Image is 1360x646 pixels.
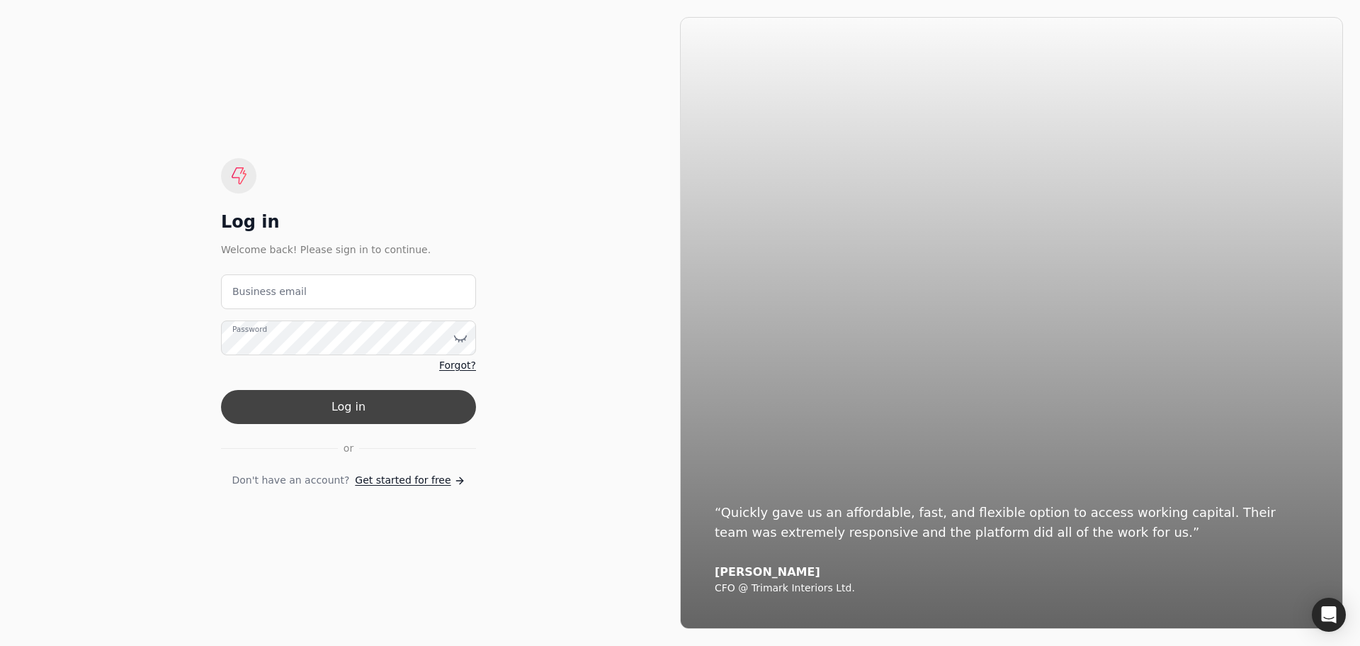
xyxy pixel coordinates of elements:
[344,441,353,456] span: or
[715,565,1308,579] div: [PERSON_NAME]
[355,473,465,488] a: Get started for free
[232,284,307,299] label: Business email
[1312,598,1346,632] div: Open Intercom Messenger
[232,324,267,335] label: Password
[439,358,476,373] a: Forgot?
[715,582,1308,595] div: CFO @ Trimark Interiors Ltd.
[221,390,476,424] button: Log in
[221,242,476,257] div: Welcome back! Please sign in to continue.
[232,473,349,488] span: Don't have an account?
[221,211,476,233] div: Log in
[715,503,1308,542] div: “Quickly gave us an affordable, fast, and flexible option to access working capital. Their team w...
[355,473,450,488] span: Get started for free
